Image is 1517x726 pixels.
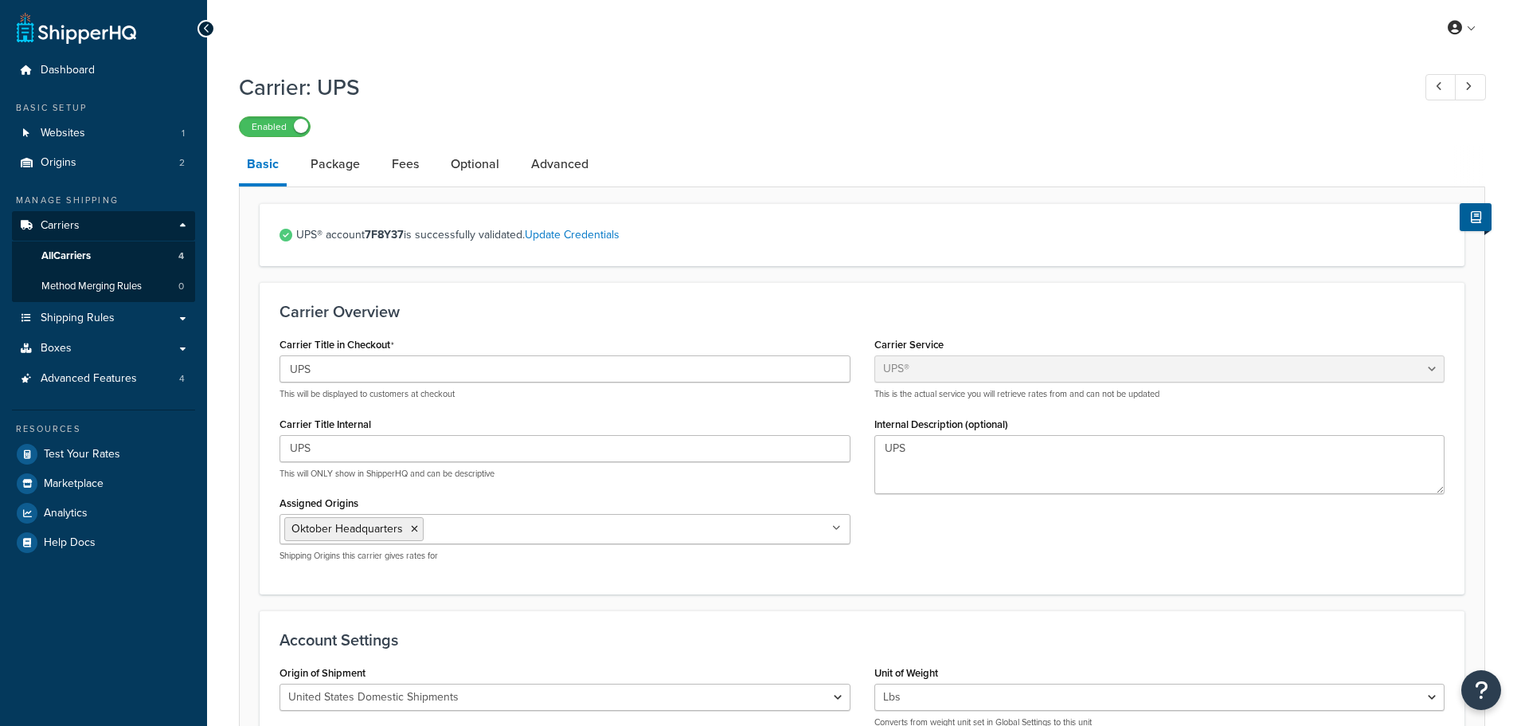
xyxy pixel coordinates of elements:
li: Method Merging Rules [12,272,195,301]
a: Package [303,145,368,183]
a: Update Credentials [525,226,620,243]
span: Marketplace [44,477,104,491]
span: 2 [179,156,185,170]
div: Resources [12,422,195,436]
label: Carrier Service [874,339,944,351]
span: 0 [178,280,184,293]
label: Enabled [240,117,310,136]
a: Dashboard [12,56,195,85]
span: Shipping Rules [41,312,115,325]
a: Previous Record [1425,74,1456,100]
p: This will be displayed to customers at checkout [280,388,850,400]
a: Help Docs [12,528,195,557]
p: This is the actual service you will retrieve rates from and can not be updated [874,388,1445,400]
span: Boxes [41,342,72,355]
div: Manage Shipping [12,194,195,207]
a: Next Record [1455,74,1486,100]
span: 4 [178,249,184,263]
a: Advanced [523,145,596,183]
a: Method Merging Rules0 [12,272,195,301]
a: Advanced Features4 [12,364,195,394]
a: Websites1 [12,119,195,148]
span: Dashboard [41,64,95,77]
span: UPS® account is successfully validated. [296,224,1445,246]
h1: Carrier: UPS [239,72,1396,103]
span: 1 [182,127,185,140]
h3: Carrier Overview [280,303,1445,320]
label: Assigned Origins [280,497,358,509]
label: Internal Description (optional) [874,418,1008,430]
a: Fees [384,145,427,183]
li: Advanced Features [12,364,195,394]
button: Open Resource Center [1461,670,1501,710]
li: Websites [12,119,195,148]
textarea: UPS [874,435,1445,494]
label: Origin of Shipment [280,667,366,679]
div: Basic Setup [12,101,195,115]
label: Carrier Title in Checkout [280,339,394,351]
button: Show Help Docs [1460,203,1492,231]
span: Help Docs [44,536,96,550]
a: Carriers [12,211,195,241]
a: Shipping Rules [12,304,195,333]
a: Test Your Rates [12,440,195,469]
a: Basic [239,145,287,186]
a: Boxes [12,334,195,363]
span: All Carriers [41,249,91,263]
li: Origins [12,148,195,178]
h3: Account Settings [280,631,1445,649]
span: Websites [41,127,85,140]
p: This will ONLY show in ShipperHQ and can be descriptive [280,468,850,480]
span: Analytics [44,507,88,520]
label: Carrier Title Internal [280,418,371,430]
span: Origins [41,156,76,170]
a: Origins2 [12,148,195,178]
label: Unit of Weight [874,667,938,679]
strong: 7F8Y37 [365,226,404,243]
span: Advanced Features [41,372,137,386]
a: AllCarriers4 [12,241,195,271]
a: Analytics [12,499,195,528]
span: Carriers [41,219,80,233]
li: Carriers [12,211,195,302]
p: Shipping Origins this carrier gives rates for [280,550,850,562]
span: Oktober Headquarters [291,520,403,537]
span: Method Merging Rules [41,280,142,293]
a: Optional [443,145,507,183]
span: 4 [179,372,185,386]
a: Marketplace [12,469,195,498]
span: Test Your Rates [44,448,120,461]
